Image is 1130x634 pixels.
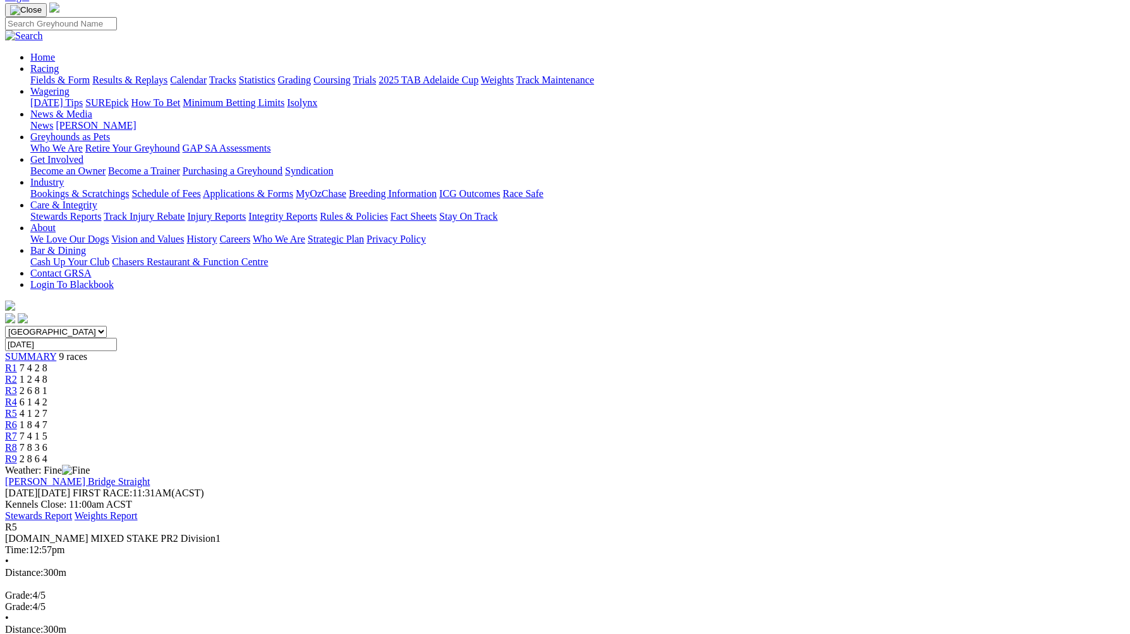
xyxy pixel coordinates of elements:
a: Tracks [209,75,236,85]
a: Chasers Restaurant & Function Centre [112,256,268,267]
a: R9 [5,453,17,464]
a: R3 [5,385,17,396]
a: Applications & Forms [203,188,293,199]
a: Become a Trainer [108,165,180,176]
span: 1 2 4 8 [20,374,47,385]
div: Wagering [30,97,1125,109]
a: SUREpick [85,97,128,108]
div: 300m [5,567,1125,578]
a: Racing [30,63,59,74]
a: Purchasing a Greyhound [183,165,282,176]
a: Syndication [285,165,333,176]
div: Industry [30,188,1125,200]
a: R1 [5,362,17,373]
a: Careers [219,234,250,244]
span: 2 6 8 1 [20,385,47,396]
span: SUMMARY [5,351,56,362]
input: Search [5,17,117,30]
span: 2 8 6 4 [20,453,47,464]
span: 7 8 3 6 [20,442,47,453]
a: Minimum Betting Limits [183,97,284,108]
a: Cash Up Your Club [30,256,109,267]
a: [PERSON_NAME] [56,120,136,131]
div: Greyhounds as Pets [30,143,1125,154]
a: About [30,222,56,233]
div: News & Media [30,120,1125,131]
span: Distance: [5,567,43,578]
a: Stewards Report [5,510,72,521]
span: Weather: Fine [5,465,90,475]
a: Industry [30,177,64,188]
div: Get Involved [30,165,1125,177]
a: Weights [481,75,514,85]
a: R6 [5,419,17,430]
div: About [30,234,1125,245]
a: [PERSON_NAME] Bridge Straight [5,476,150,487]
input: Select date [5,338,117,351]
a: Stewards Reports [30,211,101,222]
a: Rules & Policies [320,211,388,222]
a: Coursing [313,75,351,85]
span: FIRST RACE: [73,487,132,498]
a: GAP SA Assessments [183,143,271,153]
a: Schedule of Fees [131,188,200,199]
span: [DATE] [5,487,70,498]
span: 9 races [59,351,87,362]
a: Strategic Plan [308,234,364,244]
img: facebook.svg [5,313,15,323]
a: Login To Blackbook [30,279,114,290]
div: 12:57pm [5,544,1125,556]
a: ICG Outcomes [439,188,500,199]
a: R8 [5,442,17,453]
a: How To Bet [131,97,181,108]
a: Weights Report [75,510,138,521]
a: Become an Owner [30,165,106,176]
a: R5 [5,408,17,419]
a: 2025 TAB Adelaide Cup [379,75,478,85]
span: 1 8 4 7 [20,419,47,430]
div: 4/5 [5,601,1125,613]
span: Time: [5,544,29,555]
a: News [30,120,53,131]
a: Who We Are [30,143,83,153]
a: Privacy Policy [367,234,426,244]
span: 7 4 1 5 [20,431,47,441]
a: Race Safe [502,188,543,199]
span: Grade: [5,590,33,601]
a: Results & Replays [92,75,167,85]
a: Fact Sheets [391,211,437,222]
a: Bar & Dining [30,245,86,256]
a: R2 [5,374,17,385]
a: Track Maintenance [516,75,594,85]
span: • [5,556,9,566]
a: Contact GRSA [30,268,91,278]
div: Care & Integrity [30,211,1125,222]
span: • [5,613,9,623]
a: Trials [353,75,376,85]
button: Toggle navigation [5,3,47,17]
a: Wagering [30,86,70,97]
a: Get Involved [30,154,83,165]
a: R7 [5,431,17,441]
a: News & Media [30,109,92,119]
img: Close [10,5,42,15]
a: Retire Your Greyhound [85,143,180,153]
a: Fields & Form [30,75,90,85]
span: 6 1 4 2 [20,397,47,407]
a: Greyhounds as Pets [30,131,110,142]
div: Bar & Dining [30,256,1125,268]
span: Grade: [5,601,33,612]
div: 4/5 [5,590,1125,601]
span: 4 1 2 7 [20,408,47,419]
a: Vision and Values [111,234,184,244]
a: Isolynx [287,97,317,108]
a: R4 [5,397,17,407]
a: MyOzChase [296,188,346,199]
